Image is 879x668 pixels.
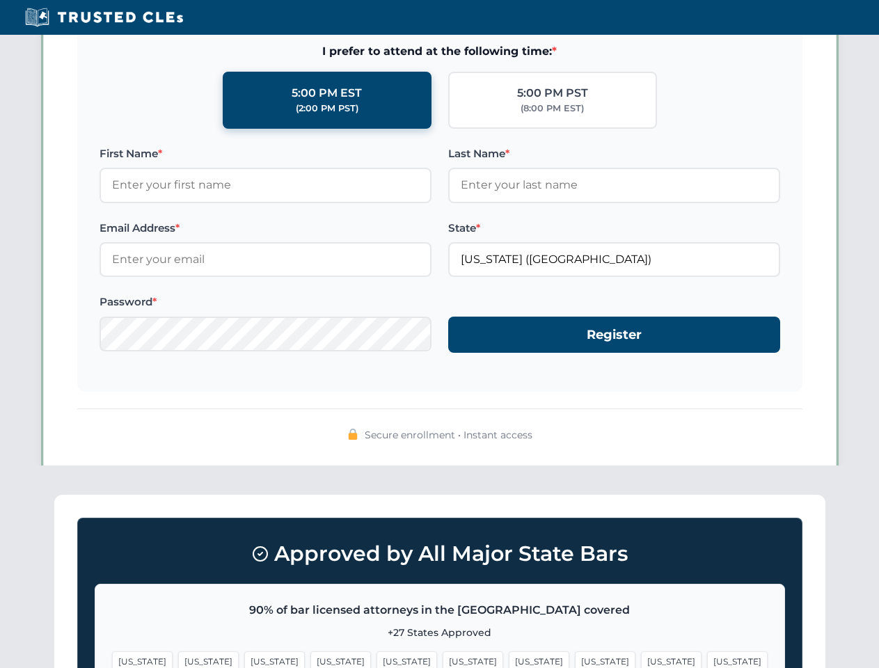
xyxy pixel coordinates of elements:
[448,242,780,277] input: Missouri (MO)
[21,7,187,28] img: Trusted CLEs
[112,625,768,640] p: +27 States Approved
[100,42,780,61] span: I prefer to attend at the following time:
[365,427,532,443] span: Secure enrollment • Instant access
[448,168,780,202] input: Enter your last name
[100,168,431,202] input: Enter your first name
[112,601,768,619] p: 90% of bar licensed attorneys in the [GEOGRAPHIC_DATA] covered
[448,220,780,237] label: State
[100,242,431,277] input: Enter your email
[100,220,431,237] label: Email Address
[100,145,431,162] label: First Name
[521,102,584,116] div: (8:00 PM EST)
[296,102,358,116] div: (2:00 PM PST)
[448,317,780,353] button: Register
[517,84,588,102] div: 5:00 PM PST
[95,535,785,573] h3: Approved by All Major State Bars
[448,145,780,162] label: Last Name
[100,294,431,310] label: Password
[347,429,358,440] img: 🔒
[292,84,362,102] div: 5:00 PM EST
